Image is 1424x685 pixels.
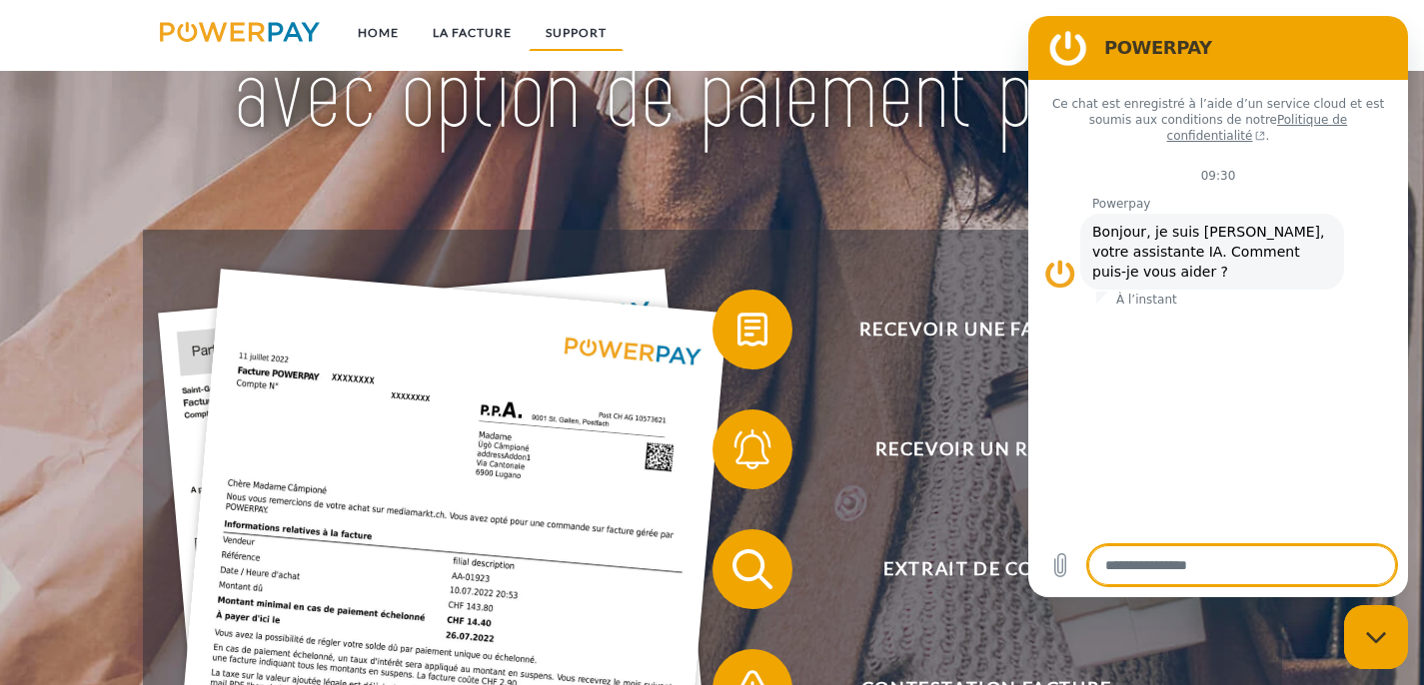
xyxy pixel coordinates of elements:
[1344,605,1408,669] iframe: Bouton de lancement de la fenêtre de messagerie, conversation en cours
[741,529,1231,609] span: Extrait de compte
[727,424,777,474] img: qb_bell.svg
[727,544,777,594] img: qb_search.svg
[741,409,1231,489] span: Recevoir un rappel?
[712,409,1232,489] button: Recevoir un rappel?
[1171,15,1224,51] a: CG
[529,15,624,51] a: Support
[727,305,777,354] img: qb_bill.svg
[1028,16,1408,597] iframe: Fenêtre de messagerie
[712,529,1232,609] button: Extrait de compte
[741,290,1231,369] span: Recevoir une facture ?
[341,15,416,51] a: Home
[416,15,529,51] a: LA FACTURE
[712,290,1232,369] button: Recevoir une facture ?
[160,22,321,42] img: logo-powerpay.svg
